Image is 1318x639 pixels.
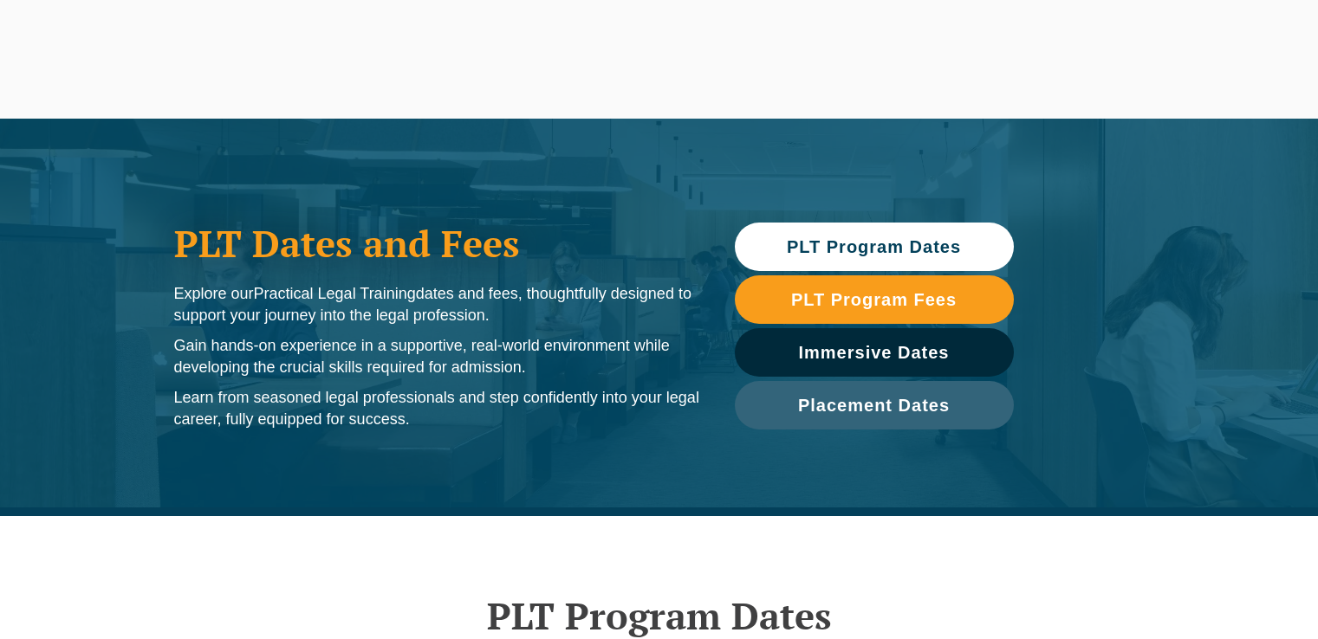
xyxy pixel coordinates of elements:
span: PLT Program Dates [787,238,961,255]
p: Gain hands-on experience in a supportive, real-world environment while developing the crucial ski... [174,335,700,378]
a: PLT Program Dates [735,223,1014,271]
span: Practical Legal Training [254,285,416,302]
span: Immersive Dates [799,344,950,361]
span: Placement Dates [798,397,950,414]
a: PLT Program Fees [735,275,1014,324]
p: Explore our dates and fees, thoughtfully designed to support your journey into the legal profession. [174,283,700,326]
h1: PLT Dates and Fees [174,222,700,265]
a: Placement Dates [735,381,1014,429]
h2: PLT Program Dates [166,594,1153,637]
span: PLT Program Fees [791,291,957,308]
a: Immersive Dates [735,328,1014,377]
p: Learn from seasoned legal professionals and step confidently into your legal career, fully equipp... [174,387,700,430]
